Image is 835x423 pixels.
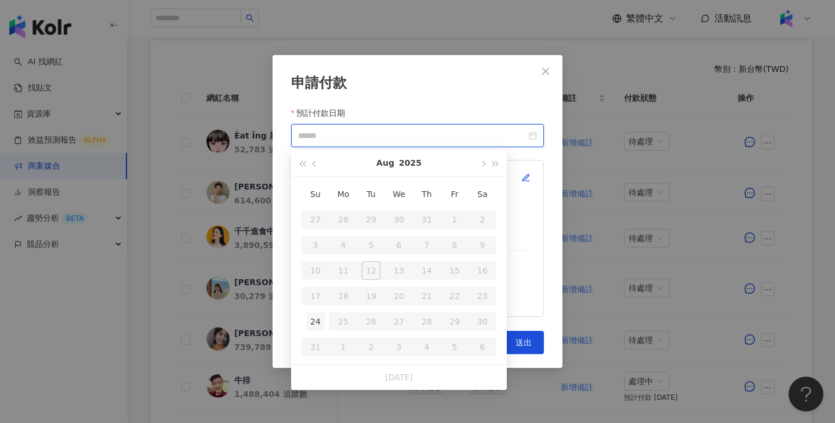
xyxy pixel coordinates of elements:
span: 送出 [515,338,532,347]
th: Su [302,181,329,207]
input: 預計付款日期 [298,129,527,142]
th: Fr [441,181,469,207]
button: Close [534,60,557,83]
th: Sa [469,181,496,207]
button: Aug [376,150,394,176]
button: 送出 [503,331,544,354]
th: Mo [329,181,357,207]
td: 2025-08-24 [302,309,329,334]
span: close [541,67,550,76]
th: We [385,181,413,207]
div: 24 [306,312,325,331]
div: 申請付款 [291,74,544,93]
label: 預計付款日期 [291,107,354,119]
th: Tu [357,181,385,207]
th: Th [413,181,441,207]
button: 2025 [399,150,422,176]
